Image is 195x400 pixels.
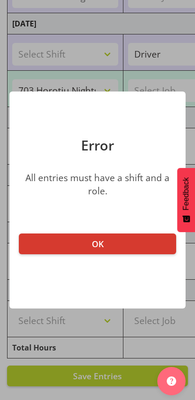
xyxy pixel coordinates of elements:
[182,177,190,210] span: Feedback
[167,376,176,386] img: help-xxl-2.png
[24,171,171,199] div: All entries must have a shift and a role.
[19,233,176,254] button: OK
[92,238,104,250] span: OK
[177,168,195,232] button: Feedback - Show survey
[19,139,176,152] p: Error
